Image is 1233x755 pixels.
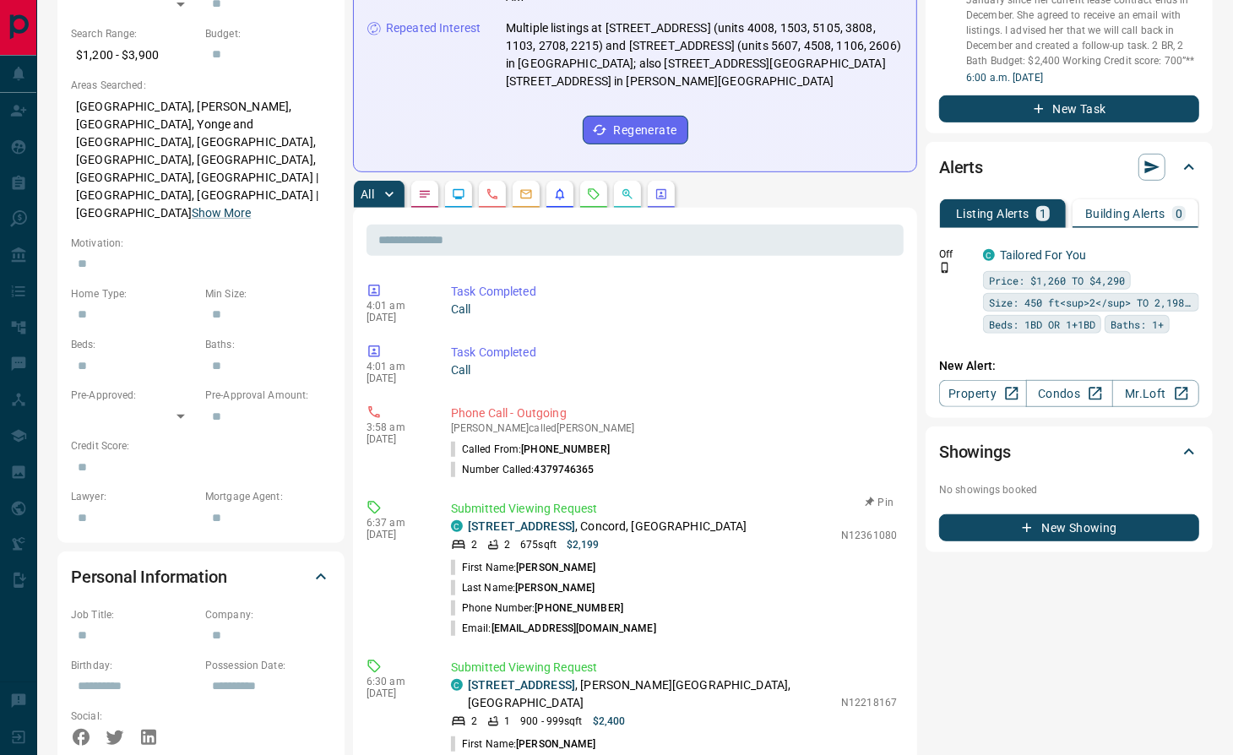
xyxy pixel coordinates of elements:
p: 4:01 am [367,361,426,372]
p: [DATE] [367,529,426,540]
div: condos.ca [983,249,995,261]
span: [PERSON_NAME] [516,562,595,573]
p: 1 [504,714,510,729]
p: [DATE] [367,433,426,445]
button: Show More [192,204,251,222]
span: [PHONE_NUMBER] [535,602,623,614]
p: First Name: [451,736,596,752]
p: Credit Score: [71,438,331,454]
h2: Alerts [939,154,983,181]
a: Mr.Loft [1112,380,1199,407]
p: Email: [451,621,656,636]
button: New Task [939,95,1199,122]
span: Beds: 1BD OR 1+1BD [989,316,1095,333]
p: $2,400 [593,714,626,729]
p: 1 [1040,208,1046,220]
p: Submitted Viewing Request [451,659,897,676]
span: [PERSON_NAME] [516,738,595,750]
p: $1,200 - $3,900 [71,41,197,69]
p: 4:01 am [367,300,426,312]
p: New Alert: [939,357,1199,375]
p: 2 [504,537,510,552]
p: Phone Call - Outgoing [451,405,897,422]
p: N12361080 [841,528,897,543]
div: condos.ca [451,520,463,532]
p: [DATE] [367,687,426,699]
button: Regenerate [583,116,688,144]
svg: Requests [587,187,600,201]
svg: Calls [486,187,499,201]
a: [STREET_ADDRESS] [468,678,575,692]
div: Showings [939,432,1199,472]
p: 2 [471,714,477,729]
p: Social: [71,709,197,724]
p: 2 [471,537,477,552]
p: Job Title: [71,607,197,622]
p: Building Alerts [1085,208,1165,220]
p: Pre-Approved: [71,388,197,403]
p: Called From: [451,442,610,457]
p: Submitted Viewing Request [451,500,897,518]
a: Condos [1026,380,1113,407]
svg: Emails [519,187,533,201]
svg: Push Notification Only [939,262,951,274]
p: Baths: [205,337,331,352]
span: Baths: 1+ [1111,316,1164,333]
p: Number Called: [451,462,595,477]
div: Personal Information [71,557,331,597]
p: Motivation: [71,236,331,251]
p: Pre-Approval Amount: [205,388,331,403]
h2: Personal Information [71,563,227,590]
p: Lawyer: [71,489,197,504]
p: , [PERSON_NAME][GEOGRAPHIC_DATA], [GEOGRAPHIC_DATA] [468,676,833,712]
button: New Showing [939,514,1199,541]
span: [PHONE_NUMBER] [521,443,610,455]
p: Possession Date: [205,658,331,673]
p: First Name: [451,560,596,575]
p: Call [451,361,897,379]
p: 675 sqft [520,537,557,552]
p: Home Type: [71,286,197,301]
svg: Listing Alerts [553,187,567,201]
p: Mortgage Agent: [205,489,331,504]
button: Pin [855,495,904,510]
p: Task Completed [451,344,897,361]
div: Alerts [939,147,1199,187]
p: Listing Alerts [956,208,1029,220]
p: , Concord, [GEOGRAPHIC_DATA] [468,518,747,535]
p: All [361,188,374,200]
p: [DATE] [367,312,426,323]
a: Tailored For You [1000,248,1086,262]
span: [EMAIL_ADDRESS][DOMAIN_NAME] [492,622,656,634]
p: Min Size: [205,286,331,301]
p: Last Name: [451,580,595,595]
p: N12218167 [841,695,897,710]
p: 6:37 am [367,517,426,529]
h2: Showings [939,438,1011,465]
span: [PERSON_NAME] [515,582,595,594]
p: Areas Searched: [71,78,331,93]
svg: Agent Actions [655,187,668,201]
p: Call [451,301,897,318]
p: [GEOGRAPHIC_DATA], [PERSON_NAME], [GEOGRAPHIC_DATA], Yonge and [GEOGRAPHIC_DATA], [GEOGRAPHIC_DAT... [71,93,331,227]
p: 900 - 999 sqft [520,714,582,729]
p: Company: [205,607,331,622]
p: No showings booked [939,482,1199,497]
p: 0 [1176,208,1182,220]
svg: Lead Browsing Activity [452,187,465,201]
svg: Opportunities [621,187,634,201]
div: condos.ca [451,679,463,691]
p: Multiple listings at [STREET_ADDRESS] (units 4008, 1503, 5105, 3808, 1103, 2708, 2215) and [STREE... [506,19,903,90]
p: Budget: [205,26,331,41]
svg: Notes [418,187,432,201]
p: 3:58 am [367,421,426,433]
p: Birthday: [71,658,197,673]
span: 4379746365 [535,464,595,475]
p: Search Range: [71,26,197,41]
a: [STREET_ADDRESS] [468,519,575,533]
p: 6:30 am [367,676,426,687]
p: $2,199 [567,537,600,552]
p: Task Completed [451,283,897,301]
p: 6:00 a.m. [DATE] [966,70,1199,85]
p: Repeated Interest [386,19,481,37]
